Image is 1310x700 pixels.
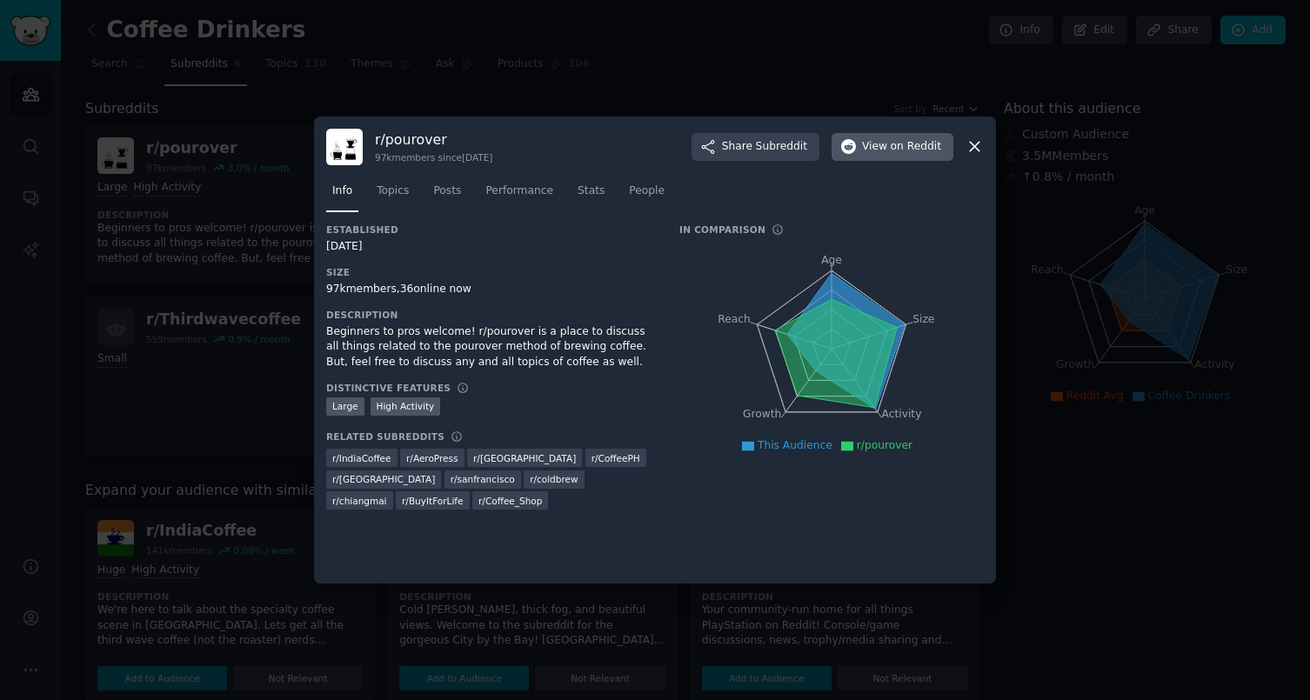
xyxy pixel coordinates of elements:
[371,177,415,213] a: Topics
[758,439,832,451] span: This Audience
[857,439,912,451] span: r/pourover
[821,254,842,266] tspan: Age
[326,129,363,165] img: pourover
[326,309,655,321] h3: Description
[862,139,941,155] span: View
[332,452,391,464] span: r/ IndiaCoffee
[530,473,578,485] span: r/ coldbrew
[326,282,655,297] div: 97k members, 36 online now
[427,177,467,213] a: Posts
[592,452,640,464] span: r/ CoffeePH
[326,382,451,394] h3: Distinctive Features
[371,397,441,416] div: High Activity
[882,408,922,420] tspan: Activity
[479,177,559,213] a: Performance
[326,239,655,255] div: [DATE]
[832,133,953,161] button: Viewon Reddit
[332,473,435,485] span: r/ [GEOGRAPHIC_DATA]
[402,495,463,507] span: r/ BuyItForLife
[326,430,444,443] h3: Related Subreddits
[756,139,807,155] span: Subreddit
[433,183,461,199] span: Posts
[912,312,934,324] tspan: Size
[473,452,576,464] span: r/ [GEOGRAPHIC_DATA]
[718,312,751,324] tspan: Reach
[451,473,515,485] span: r/ sanfrancisco
[332,183,352,199] span: Info
[375,151,492,163] div: 97k members since [DATE]
[326,177,358,213] a: Info
[332,495,387,507] span: r/ chiangmai
[377,183,409,199] span: Topics
[623,177,671,213] a: People
[743,408,781,420] tspan: Growth
[375,130,492,149] h3: r/ pourover
[891,139,941,155] span: on Reddit
[692,133,819,161] button: ShareSubreddit
[571,177,611,213] a: Stats
[722,139,807,155] span: Share
[485,183,553,199] span: Performance
[478,495,542,507] span: r/ Coffee_Shop
[629,183,665,199] span: People
[578,183,605,199] span: Stats
[406,452,458,464] span: r/ AeroPress
[326,324,655,370] div: Beginners to pros welcome! r/pourover is a place to discuss all things related to the pourover me...
[679,223,765,236] h3: In Comparison
[326,397,364,416] div: Large
[326,266,655,278] h3: Size
[326,223,655,236] h3: Established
